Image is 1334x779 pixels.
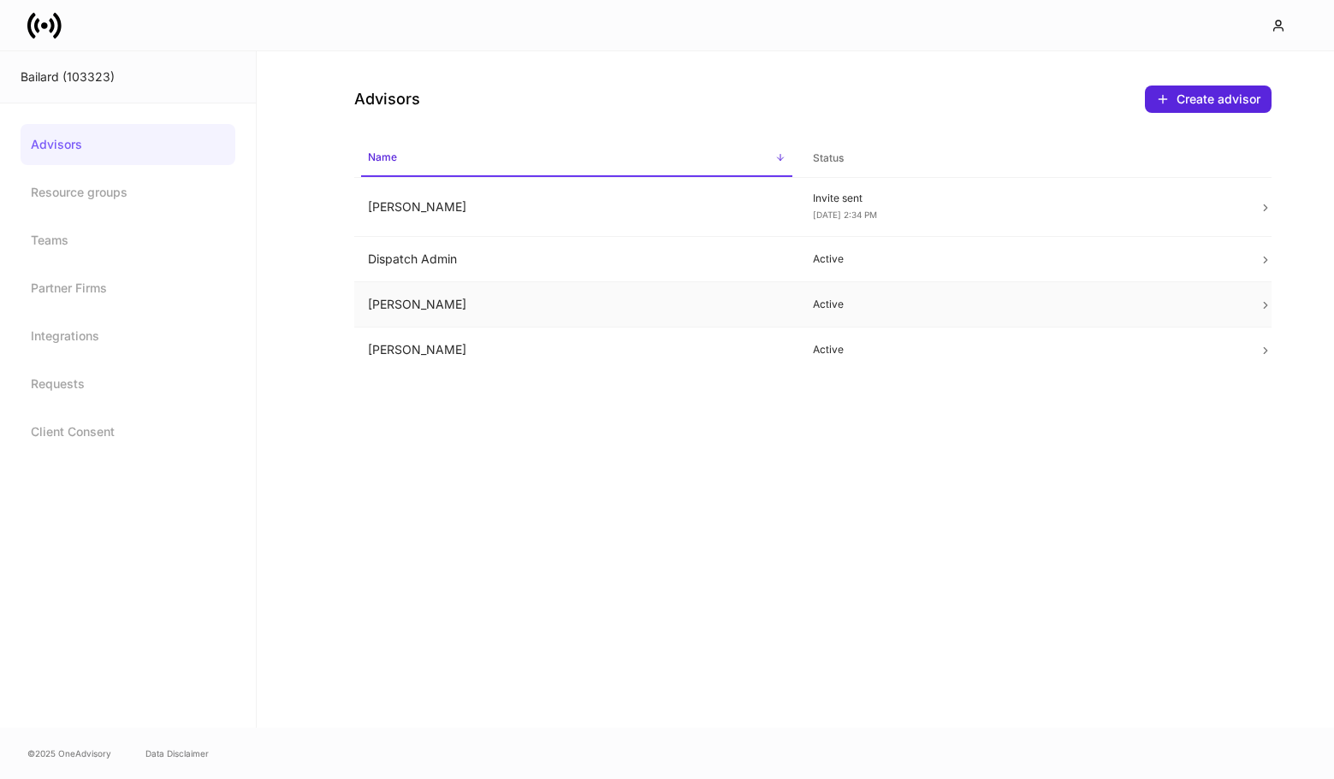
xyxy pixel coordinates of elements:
[813,192,1231,205] p: Invite sent
[806,141,1238,176] span: Status
[354,178,800,237] td: [PERSON_NAME]
[354,282,800,328] td: [PERSON_NAME]
[368,149,397,165] h6: Name
[354,89,420,109] h4: Advisors
[354,237,800,282] td: Dispatch Admin
[813,343,1231,357] p: Active
[21,124,235,165] a: Advisors
[21,363,235,404] a: Requests
[145,747,209,760] a: Data Disclaimer
[21,316,235,357] a: Integrations
[1177,91,1260,108] div: Create advisor
[21,411,235,452] a: Client Consent
[813,210,877,220] span: [DATE] 2:34 PM
[1145,86,1272,113] button: Create advisor
[21,220,235,261] a: Teams
[361,140,793,177] span: Name
[813,298,1231,311] p: Active
[21,68,235,86] div: Bailard (103323)
[813,252,1231,266] p: Active
[813,150,844,166] h6: Status
[354,328,800,373] td: [PERSON_NAME]
[27,747,111,760] span: © 2025 OneAdvisory
[21,172,235,213] a: Resource groups
[21,268,235,309] a: Partner Firms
